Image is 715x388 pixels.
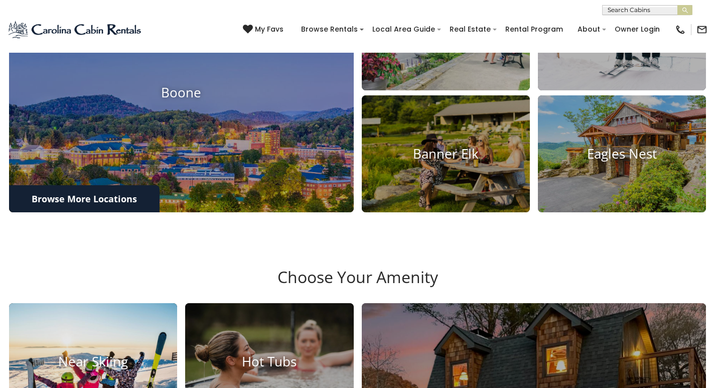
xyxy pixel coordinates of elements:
span: My Favs [255,24,283,35]
img: phone-regular-black.png [675,24,686,35]
a: Browse More Locations [9,185,160,212]
h3: Choose Your Amenity [8,268,707,303]
img: mail-regular-black.png [696,24,707,35]
img: Blue-2.png [8,20,143,40]
a: Real Estate [445,22,496,37]
a: About [573,22,605,37]
a: My Favs [243,24,286,35]
a: Rental Program [500,22,568,37]
a: Local Area Guide [367,22,440,37]
a: Eagles Nest [538,95,706,213]
h4: Eagles Nest [538,146,706,162]
a: Browse Rentals [296,22,363,37]
h4: Banner Elk [362,146,530,162]
a: Owner Login [610,22,665,37]
h4: Near Skiing [9,354,177,369]
h4: Hot Tubs [185,354,353,369]
h4: Boone [9,85,354,100]
a: Banner Elk [362,95,530,213]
